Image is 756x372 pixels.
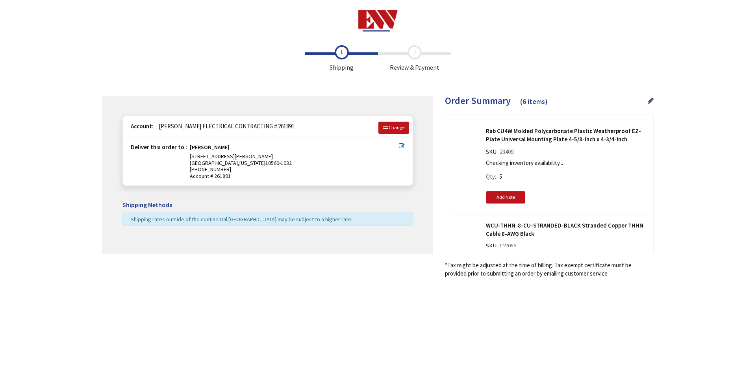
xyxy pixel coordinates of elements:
: *Tax might be adjusted at the time of billing. Tax exempt certificate must be provided prior to s... [445,261,654,278]
img: Electrical Wholesalers, Inc. [358,10,398,31]
span: [STREET_ADDRESS][PERSON_NAME] [190,153,273,160]
strong: WCU-THHN-8-CU-STRANDED-BLACK Stranded Copper THHN Cable 8-AWG Black [486,221,647,238]
span: [GEOGRAPHIC_DATA], [190,159,239,167]
span: [PHONE_NUMBER] [190,166,231,173]
span: [PERSON_NAME] ELECTRICAL CONTRACTING # 261891 [155,122,295,130]
div: SKU: [486,148,515,159]
span: Change [389,124,404,130]
a: Change [378,122,409,133]
span: 23409 [498,148,515,155]
p: Checking inventory availability... [486,159,643,167]
span: Account # 261891 [190,173,399,180]
strong: [PERSON_NAME] [190,144,230,153]
span: (6 items) [520,97,548,106]
strong: Deliver this order to : [131,143,187,151]
span: 5 [499,173,502,180]
span: 10560-1032 [265,159,292,167]
div: SKU: [486,242,518,253]
span: Shipping rates outside of the continental [GEOGRAPHIC_DATA] may be subject to a higher rate. [131,216,352,223]
h5: Shipping Methods [122,202,413,209]
span: [US_STATE] [239,159,265,167]
span: Qty [486,173,495,180]
span: CW056 [498,242,518,250]
strong: Account: [131,122,154,130]
span: Shipping [305,45,378,72]
span: Order Summary [445,94,511,107]
strong: Rab CU4W Molded Polycarbonate Plastic Weatherproof EZ-Plate Universal Mounting Plate 4-5/8-Inch x... [486,127,647,144]
span: Review & Payment [378,45,451,72]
